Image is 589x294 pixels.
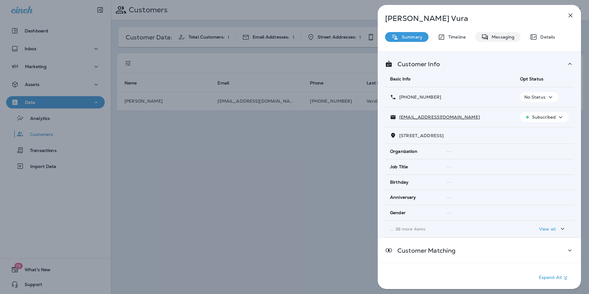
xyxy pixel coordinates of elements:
[445,35,466,39] p: Timeline
[396,115,480,120] p: [EMAIL_ADDRESS][DOMAIN_NAME]
[390,164,408,169] span: Job Title
[520,112,569,122] button: Subscribed
[390,76,410,82] span: Basic Info
[396,95,441,100] p: [PHONE_NUMBER]
[399,133,444,138] span: [STREET_ADDRESS]
[390,195,416,200] span: Anniversary
[447,164,451,169] span: --
[524,95,546,100] p: No Status
[390,210,406,215] span: Gender
[392,248,456,253] p: Customer Matching
[385,14,553,23] p: [PERSON_NAME] Vura
[537,35,555,39] p: Details
[447,195,451,200] span: --
[520,76,543,82] span: Opt Status
[532,115,556,120] p: Subscribed
[399,35,422,39] p: Summary
[447,149,451,154] span: --
[489,35,514,39] p: Messaging
[390,227,510,231] p: ... 38 more items
[392,62,440,67] p: Customer Info
[539,274,569,282] p: Expand All
[537,223,569,235] button: View all
[539,227,556,231] p: View all
[447,179,451,185] span: --
[447,210,451,216] span: --
[520,92,559,102] button: No Status
[390,180,408,185] span: Birthday
[536,272,572,284] button: Expand All
[390,149,417,154] span: Organization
